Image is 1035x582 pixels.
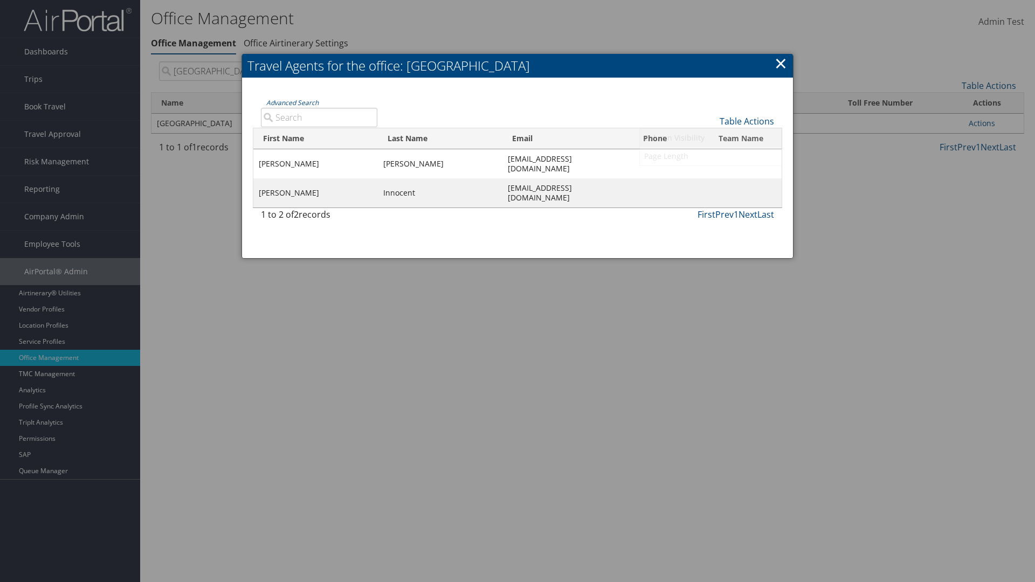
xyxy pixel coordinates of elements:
a: 1 [734,209,739,220]
a: Advanced Search [266,98,319,107]
td: [EMAIL_ADDRESS][DOMAIN_NAME] [502,149,633,178]
span: 2 [294,209,299,220]
a: Last [757,209,774,220]
a: First [698,209,715,220]
th: Phone: activate to sort column ascending [633,128,709,149]
td: [PERSON_NAME] [378,149,502,178]
td: [EMAIL_ADDRESS][DOMAIN_NAME] [502,178,633,207]
a: Column Visibility [640,129,782,147]
h2: Travel Agents for the office: [GEOGRAPHIC_DATA] [242,54,793,78]
td: Innocent [378,178,502,207]
a: Next [739,209,757,220]
td: [PERSON_NAME] [253,149,378,178]
a: Table Actions [720,115,774,127]
a: × [775,52,787,74]
th: First Name: activate to sort column descending [253,128,378,149]
td: [PERSON_NAME] [253,178,378,207]
th: Email: activate to sort column ascending [502,128,633,149]
th: Last Name: activate to sort column ascending [378,128,502,149]
div: 1 to 2 of records [261,208,377,226]
a: Prev [715,209,734,220]
a: Page Length [640,147,782,165]
input: Advanced Search [261,108,377,127]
